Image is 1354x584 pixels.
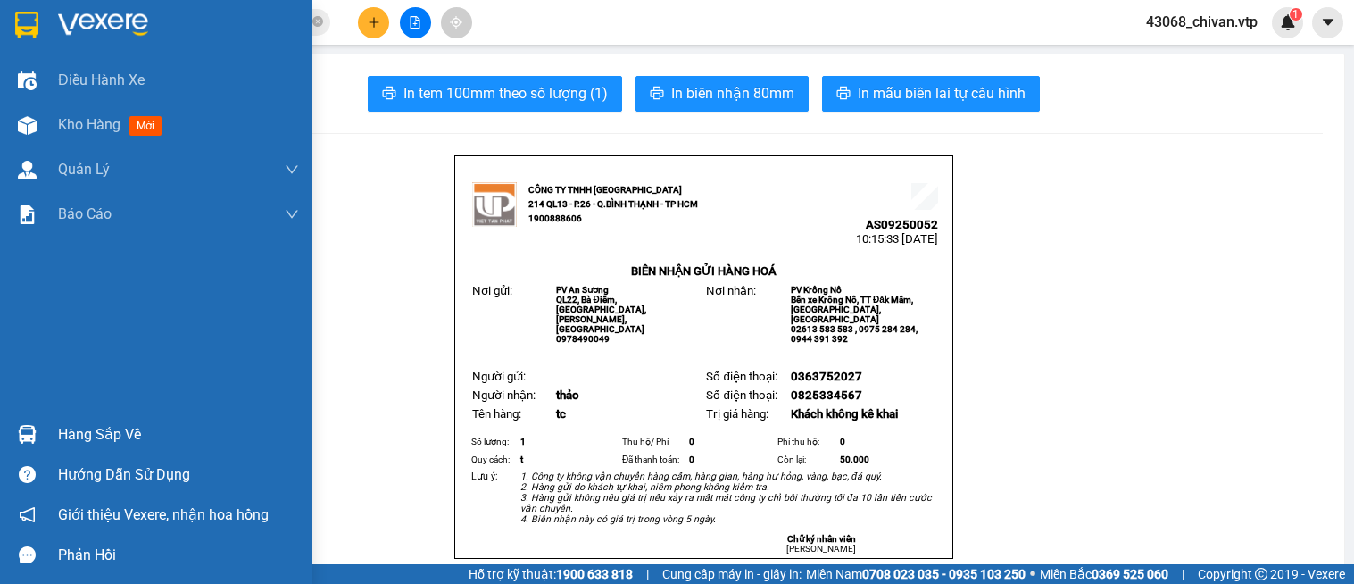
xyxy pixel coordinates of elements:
[806,564,1026,584] span: Miền Nam
[671,82,794,104] span: In biên nhận 80mm
[1092,567,1168,581] strong: 0369 525 060
[556,567,633,581] strong: 1900 633 818
[791,388,862,402] span: 0825334567
[856,232,938,246] span: 10:15:33 [DATE]
[469,451,518,469] td: Quy cách:
[787,534,856,544] strong: Chữ ký nhân viên
[556,407,566,421] span: tc
[706,407,768,421] span: Trị giá hàng:
[18,71,37,90] img: warehouse-icon
[1312,7,1343,38] button: caret-down
[472,370,526,383] span: Người gửi:
[400,7,431,38] button: file-add
[18,116,37,135] img: warehouse-icon
[858,82,1026,104] span: In mẫu biên lai tự cấu hình
[791,370,862,383] span: 0363752027
[472,284,512,297] span: Nơi gửi:
[403,82,608,104] span: In tem 100mm theo số lượng (1)
[358,7,389,38] button: plus
[556,334,610,344] span: 0978490049
[129,116,162,136] span: mới
[866,218,938,231] span: AS09250052
[662,564,802,584] span: Cung cấp máy in - giấy in:
[775,433,837,451] td: Phí thu hộ:
[285,207,299,221] span: down
[706,284,756,297] span: Nơi nhận:
[520,455,523,464] span: t
[520,471,932,525] em: 1. Công ty không vận chuyển hàng cấm, hàng gian, hàng hư hỏng, vàng, bạc, đá quý. 2. Hàng gửi do ...
[450,16,462,29] span: aim
[472,407,521,421] span: Tên hàng:
[1280,14,1296,30] img: icon-new-feature
[791,407,898,421] span: Khách không kê khai
[646,564,649,584] span: |
[58,542,299,569] div: Phản hồi
[1290,8,1302,21] sup: 1
[472,388,536,402] span: Người nhận:
[1255,568,1267,580] span: copyright
[18,205,37,224] img: solution-icon
[409,16,421,29] span: file-add
[58,158,110,180] span: Quản Lý
[368,76,622,112] button: printerIn tem 100mm theo số lượng (1)
[441,7,472,38] button: aim
[15,12,38,38] img: logo-vxr
[19,546,36,563] span: message
[520,437,526,446] span: 1
[791,295,913,324] span: Bến xe Krông Nô, TT Đăk Mâm, [GEOGRAPHIC_DATA], [GEOGRAPHIC_DATA]
[1320,14,1336,30] span: caret-down
[556,295,646,334] span: QL22, Bà Điểm, [GEOGRAPHIC_DATA], [PERSON_NAME], [GEOGRAPHIC_DATA]
[822,76,1040,112] button: printerIn mẫu biên lai tự cấu hình
[1132,11,1272,33] span: 43068_chivan.vtp
[706,370,777,383] span: Số điện thoại:
[528,185,698,223] strong: CÔNG TY TNHH [GEOGRAPHIC_DATA] 214 QL13 - P.26 - Q.BÌNH THẠNH - TP HCM 1900888606
[862,567,1026,581] strong: 0708 023 035 - 0935 103 250
[18,161,37,179] img: warehouse-icon
[650,86,664,103] span: printer
[285,163,299,177] span: down
[775,451,837,469] td: Còn lại:
[19,506,36,523] span: notification
[631,264,777,278] strong: BIÊN NHẬN GỬI HÀNG HOÁ
[1030,571,1035,578] span: ⚪️
[689,455,694,464] span: 0
[382,86,396,103] span: printer
[469,433,518,451] td: Số lượng:
[469,564,633,584] span: Hỗ trợ kỹ thuật:
[791,285,842,295] span: PV Krông Nô
[472,182,517,227] img: logo
[619,451,686,469] td: Đã thanh toán:
[791,324,918,344] span: 02613 583 583 , 0975 284 284, 0944 391 392
[312,14,323,31] span: close-circle
[58,421,299,448] div: Hàng sắp về
[19,466,36,483] span: question-circle
[556,388,579,402] span: thảo
[556,285,609,295] span: PV An Sương
[58,116,120,133] span: Kho hàng
[58,462,299,488] div: Hướng dẫn sử dụng
[58,203,112,225] span: Báo cáo
[706,388,777,402] span: Số điện thoại:
[836,86,851,103] span: printer
[635,76,809,112] button: printerIn biên nhận 80mm
[312,16,323,27] span: close-circle
[58,504,269,526] span: Giới thiệu Vexere, nhận hoa hồng
[471,471,498,482] span: Lưu ý:
[840,455,869,464] span: 50.000
[1292,8,1299,21] span: 1
[689,437,694,446] span: 0
[786,544,856,554] span: [PERSON_NAME]
[368,16,380,29] span: plus
[58,69,145,91] span: Điều hành xe
[619,433,686,451] td: Thụ hộ/ Phí
[1040,564,1168,584] span: Miền Bắc
[1182,564,1184,584] span: |
[840,437,845,446] span: 0
[18,425,37,444] img: warehouse-icon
